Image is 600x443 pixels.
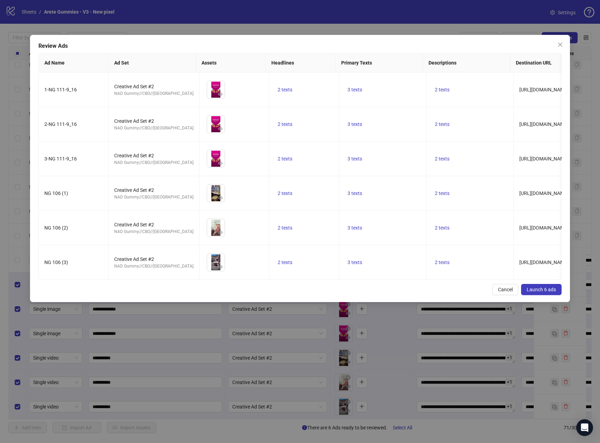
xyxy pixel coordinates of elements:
span: 2 texts [278,121,292,127]
button: 2 texts [432,85,452,94]
button: Cancel [492,284,518,295]
img: Asset 1 [207,150,225,167]
span: NG 106 (3) [44,260,68,265]
span: 1-NG 111-9_16 [44,87,77,92]
span: [URL][DOMAIN_NAME] [519,190,569,196]
span: 2 texts [278,156,292,162]
div: Creative Ad Set #2 [114,255,193,263]
span: Launch 6 ads [527,287,556,292]
button: 2 texts [275,224,295,232]
span: eye [218,264,223,269]
span: NG 106 (2) [44,225,68,231]
button: Close [555,39,566,50]
span: eye [218,126,223,131]
th: Ad Set [109,53,196,73]
span: 2 texts [435,190,449,196]
span: [URL][DOMAIN_NAME] [519,225,569,231]
span: Cancel [498,287,513,292]
button: 2 texts [275,85,295,94]
button: Preview [216,125,225,133]
img: Asset 1 [207,115,225,133]
th: Primary Texts [336,53,423,73]
div: NAD Gummy//CBO//[GEOGRAPHIC_DATA] [114,263,193,270]
img: Asset 1 [207,219,225,236]
button: 2 texts [432,224,452,232]
span: [URL][DOMAIN_NAME] [519,156,569,162]
button: 2 texts [432,120,452,128]
button: 3 texts [345,120,365,128]
span: 3 texts [347,121,362,127]
span: 3 texts [347,225,362,231]
button: 2 texts [275,155,295,163]
span: 2 texts [435,225,449,231]
span: 2 texts [278,87,292,92]
span: 3 texts [347,87,362,92]
button: 3 texts [345,258,365,266]
button: Preview [216,194,225,202]
button: 3 texts [345,224,365,232]
span: 2 texts [278,260,292,265]
button: Preview [216,228,225,236]
span: 2 texts [435,156,449,162]
button: Launch 6 ads [521,284,562,295]
span: 2 texts [435,87,449,92]
div: NAD Gummy//CBO//[GEOGRAPHIC_DATA] [114,194,193,201]
button: Preview [216,90,225,98]
button: 3 texts [345,85,365,94]
span: close [557,42,563,47]
span: 2 texts [278,225,292,231]
span: 2 texts [435,121,449,127]
span: 2-NG 111-9_16 [44,121,77,127]
span: eye [218,230,223,235]
div: Open Intercom Messenger [576,419,593,436]
div: NAD Gummy//CBO//[GEOGRAPHIC_DATA] [114,125,193,132]
span: [URL][DOMAIN_NAME] [519,260,569,265]
span: 3 texts [347,190,362,196]
div: Creative Ad Set #2 [114,83,193,90]
span: 3 texts [347,156,362,162]
th: Ad Name [39,53,109,73]
div: Review Ads [38,42,562,50]
span: eye [218,195,223,200]
div: NAD Gummy//CBO//[GEOGRAPHIC_DATA] [114,90,193,97]
span: [URL][DOMAIN_NAME] [519,87,569,92]
button: Preview [216,159,225,167]
span: 2 texts [435,260,449,265]
th: Descriptions [423,53,510,73]
button: 2 texts [275,258,295,266]
span: eye [218,92,223,97]
img: Asset 1 [207,254,225,271]
img: Asset 1 [207,81,225,98]
span: [URL][DOMAIN_NAME] [519,121,569,127]
div: NAD Gummy//CBO//[GEOGRAPHIC_DATA] [114,228,193,235]
button: 2 texts [432,258,452,266]
button: 3 texts [345,189,365,197]
button: 2 texts [432,155,452,163]
div: Creative Ad Set #2 [114,152,193,159]
th: Assets [196,53,266,73]
button: 2 texts [275,120,295,128]
div: Creative Ad Set #2 [114,117,193,125]
span: eye [218,161,223,166]
button: Preview [216,263,225,271]
span: 3-NG 111-9_16 [44,156,77,162]
div: NAD Gummy//CBO//[GEOGRAPHIC_DATA] [114,159,193,166]
th: Headlines [266,53,336,73]
span: 2 texts [278,190,292,196]
div: Creative Ad Set #2 [114,186,193,194]
button: 2 texts [275,189,295,197]
span: NG 106 (1) [44,190,68,196]
span: 3 texts [347,260,362,265]
button: 3 texts [345,155,365,163]
img: Asset 1 [207,185,225,202]
div: Creative Ad Set #2 [114,221,193,228]
button: 2 texts [432,189,452,197]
